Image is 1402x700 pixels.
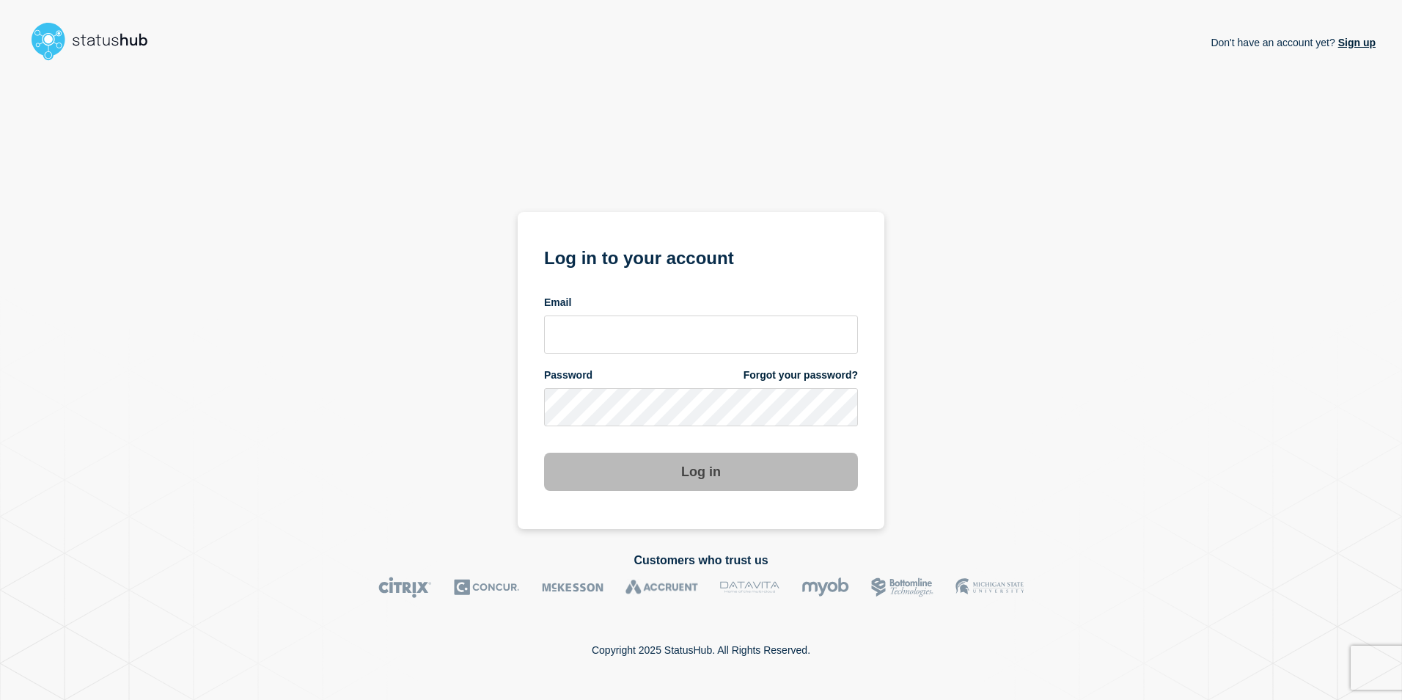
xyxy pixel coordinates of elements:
h2: Customers who trust us [26,554,1376,567]
img: Bottomline logo [871,577,933,598]
img: StatusHub logo [26,18,166,65]
a: Forgot your password? [744,368,858,382]
button: Log in [544,453,858,491]
span: Password [544,368,592,382]
p: Don't have an account yet? [1211,25,1376,60]
img: McKesson logo [542,577,603,598]
h1: Log in to your account [544,243,858,270]
img: Citrix logo [378,577,432,598]
span: Email [544,296,571,310]
img: Concur logo [454,577,520,598]
img: DataVita logo [720,577,779,598]
input: email input [544,316,858,354]
img: MSU logo [955,577,1024,598]
input: password input [544,388,858,426]
img: myob logo [801,577,849,598]
p: Copyright 2025 StatusHub. All Rights Reserved. [592,644,810,656]
a: Sign up [1335,37,1376,48]
img: Accruent logo [625,577,698,598]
